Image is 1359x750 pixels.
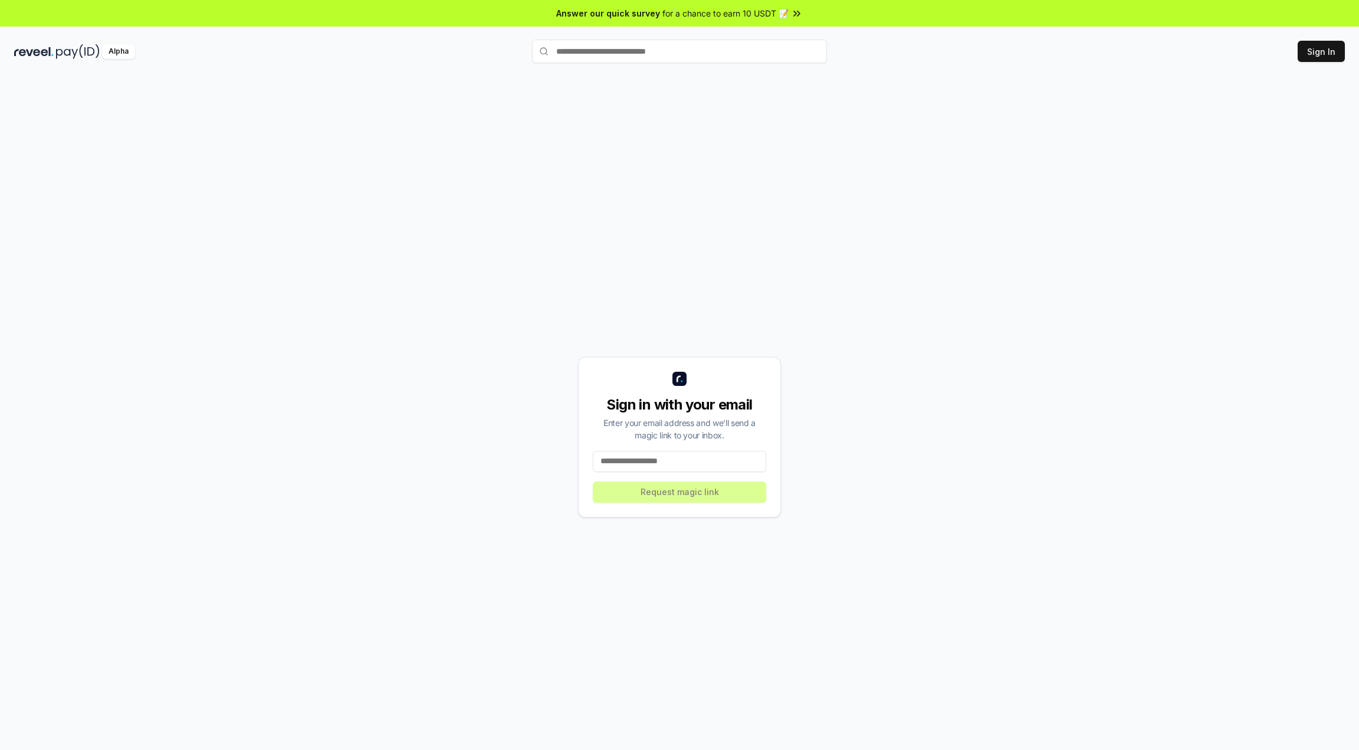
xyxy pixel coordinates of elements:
[14,44,54,59] img: reveel_dark
[556,7,660,19] span: Answer our quick survey
[593,417,766,441] div: Enter your email address and we’ll send a magic link to your inbox.
[672,372,687,386] img: logo_small
[1298,41,1345,62] button: Sign In
[662,7,789,19] span: for a chance to earn 10 USDT 📝
[56,44,100,59] img: pay_id
[102,44,135,59] div: Alpha
[593,395,766,414] div: Sign in with your email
